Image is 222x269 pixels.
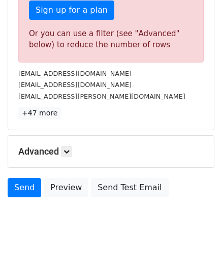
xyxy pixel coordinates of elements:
a: +47 more [18,107,61,119]
small: [EMAIL_ADDRESS][DOMAIN_NAME] [18,81,132,88]
a: Sign up for a plan [29,1,114,20]
iframe: Chat Widget [171,220,222,269]
a: Preview [44,178,88,197]
a: Send [8,178,41,197]
small: [EMAIL_ADDRESS][DOMAIN_NAME] [18,70,132,77]
h5: Advanced [18,146,204,157]
small: [EMAIL_ADDRESS][PERSON_NAME][DOMAIN_NAME] [18,93,185,100]
div: Or you can use a filter (see "Advanced" below) to reduce the number of rows [29,28,193,51]
a: Send Test Email [91,178,168,197]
